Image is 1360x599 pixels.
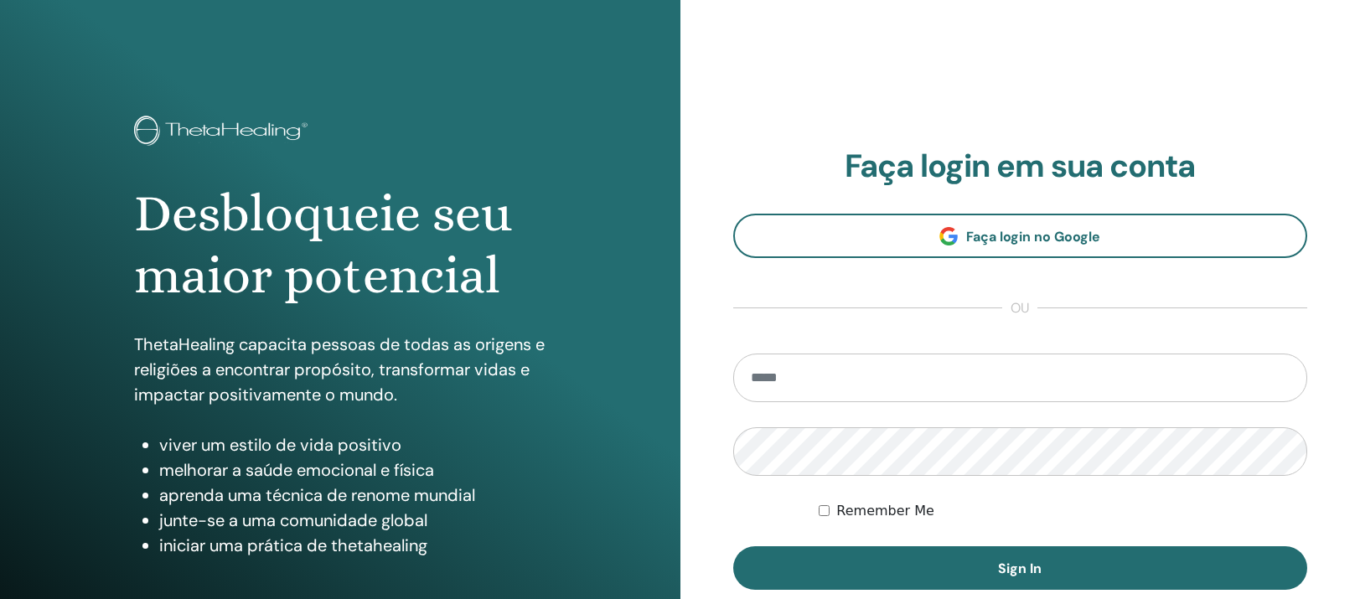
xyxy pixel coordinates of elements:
[733,546,1308,590] button: Sign In
[134,332,546,407] p: ThetaHealing capacita pessoas de todas as origens e religiões a encontrar propósito, transformar ...
[159,483,546,508] li: aprenda uma técnica de renome mundial
[1002,298,1037,318] span: ou
[134,183,546,307] h1: Desbloqueie seu maior potencial
[998,560,1042,577] span: Sign In
[966,228,1100,245] span: Faça login no Google
[819,501,1307,521] div: Keep me authenticated indefinitely or until I manually logout
[159,432,546,457] li: viver um estilo de vida positivo
[159,508,546,533] li: junte-se a uma comunidade global
[159,533,546,558] li: iniciar uma prática de thetahealing
[836,501,934,521] label: Remember Me
[733,147,1308,186] h2: Faça login em sua conta
[159,457,546,483] li: melhorar a saúde emocional e física
[733,214,1308,258] a: Faça login no Google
